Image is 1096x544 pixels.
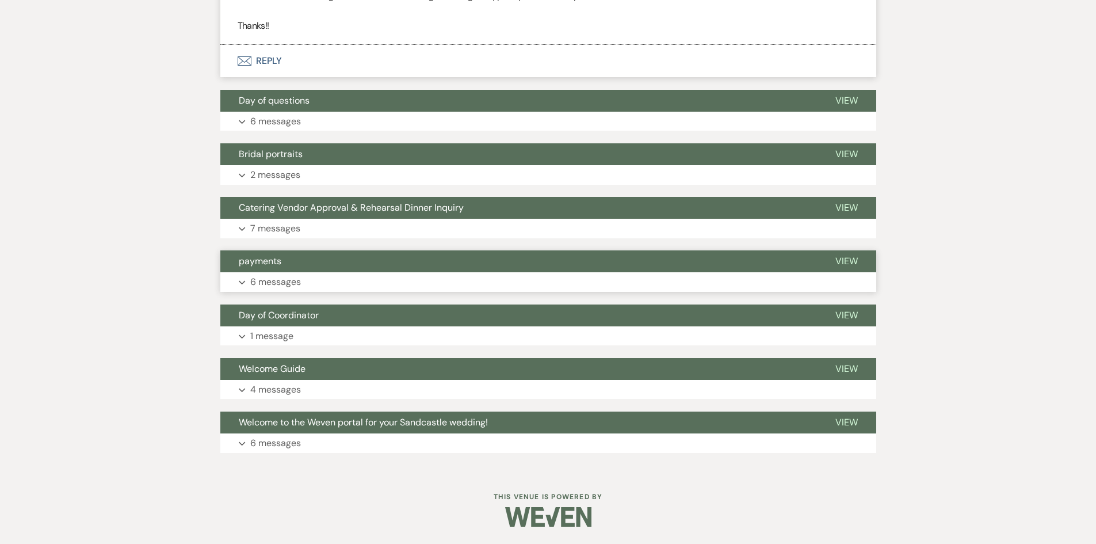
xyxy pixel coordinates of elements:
[239,148,303,160] span: Bridal portraits
[817,358,876,380] button: View
[238,18,859,33] p: Thanks!!
[250,329,293,344] p: 1 message
[835,416,858,428] span: View
[220,250,817,272] button: payments
[835,255,858,267] span: View
[220,326,876,346] button: 1 message
[817,143,876,165] button: View
[220,165,876,185] button: 2 messages
[220,358,817,380] button: Welcome Guide
[220,112,876,131] button: 6 messages
[239,416,488,428] span: Welcome to the Weven portal for your Sandcastle wedding!
[250,168,300,182] p: 2 messages
[817,412,876,433] button: View
[835,363,858,375] span: View
[817,197,876,219] button: View
[220,380,876,400] button: 4 messages
[239,94,310,106] span: Day of questions
[220,197,817,219] button: Catering Vendor Approval & Rehearsal Dinner Inquiry
[220,219,876,238] button: 7 messages
[817,90,876,112] button: View
[220,143,817,165] button: Bridal portraits
[250,114,301,129] p: 6 messages
[220,45,876,77] button: Reply
[505,497,591,537] img: Weven Logo
[817,250,876,272] button: View
[835,201,858,214] span: View
[220,305,817,326] button: Day of Coordinator
[817,305,876,326] button: View
[239,201,464,214] span: Catering Vendor Approval & Rehearsal Dinner Inquiry
[239,309,319,321] span: Day of Coordinator
[250,275,301,290] p: 6 messages
[250,382,301,397] p: 4 messages
[220,433,876,453] button: 6 messages
[220,90,817,112] button: Day of questions
[239,363,305,375] span: Welcome Guide
[835,309,858,321] span: View
[220,412,817,433] button: Welcome to the Weven portal for your Sandcastle wedding!
[250,221,300,236] p: 7 messages
[239,255,281,267] span: payments
[250,436,301,451] p: 6 messages
[835,148,858,160] span: View
[220,272,876,292] button: 6 messages
[835,94,858,106] span: View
